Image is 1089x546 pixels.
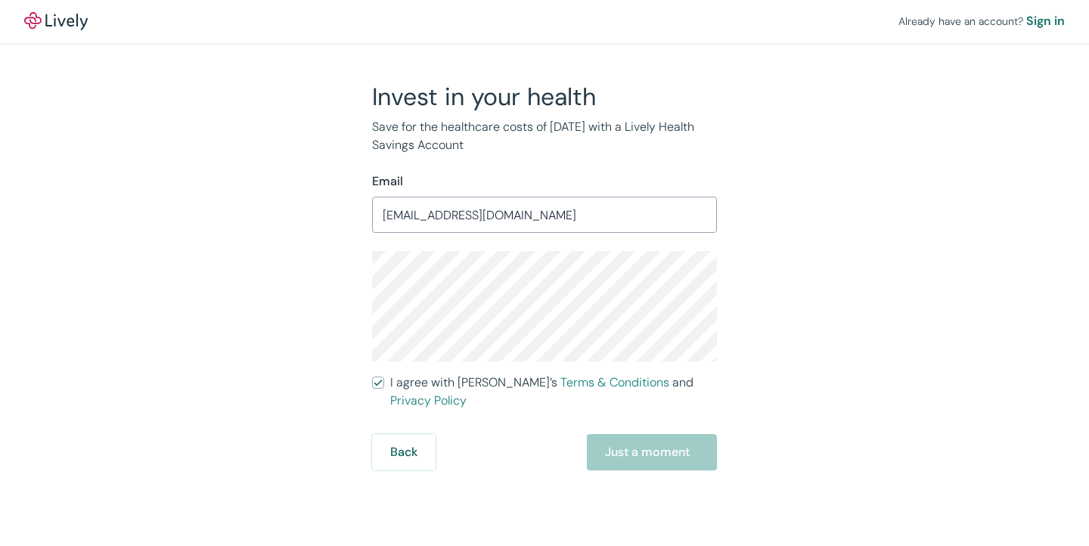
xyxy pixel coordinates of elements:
p: Save for the healthcare costs of [DATE] with a Lively Health Savings Account [372,118,717,154]
button: Back [372,434,436,470]
div: Already have an account? [898,12,1065,30]
label: Email [372,172,403,191]
a: LivelyLively [24,12,88,30]
span: I agree with [PERSON_NAME]’s and [390,374,717,410]
img: Lively [24,12,88,30]
a: Terms & Conditions [560,374,669,390]
h2: Invest in your health [372,82,717,112]
a: Privacy Policy [390,392,467,408]
a: Sign in [1026,12,1065,30]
